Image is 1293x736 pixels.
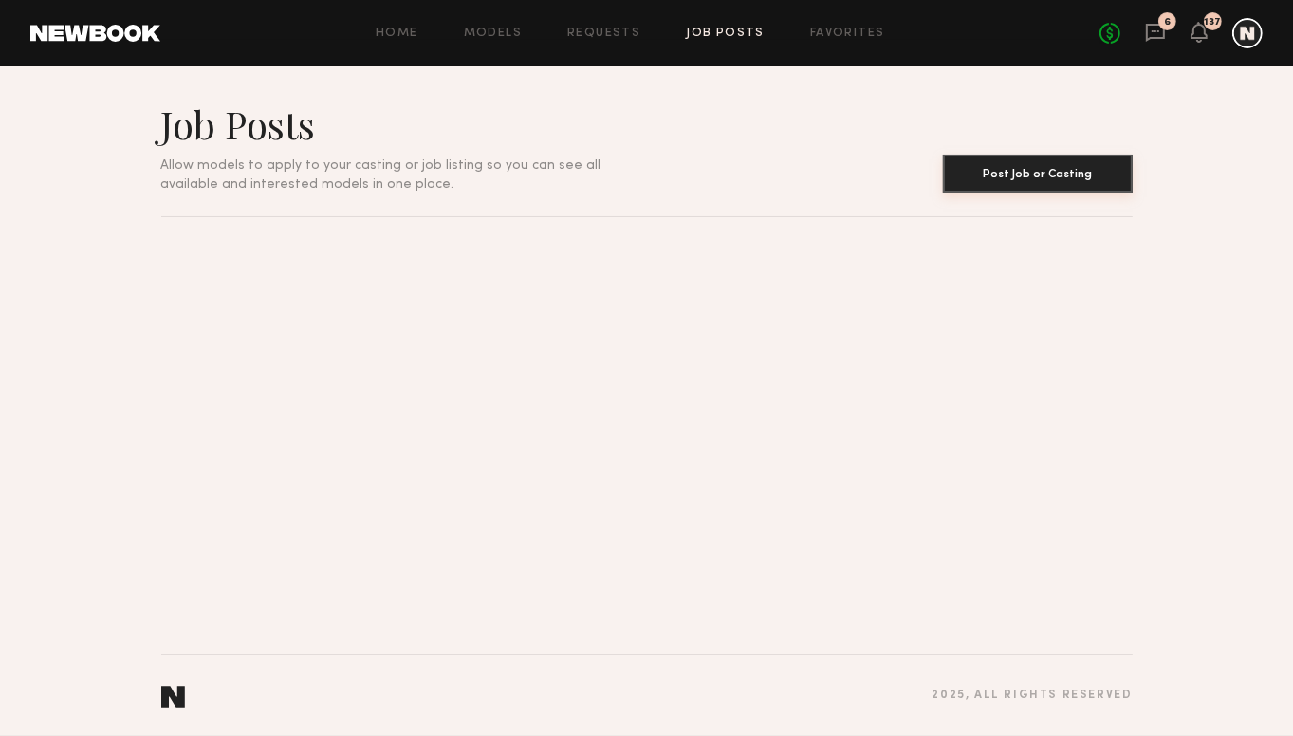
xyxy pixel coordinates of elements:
a: 6 [1145,22,1166,46]
div: 137 [1205,17,1222,28]
a: Favorites [810,28,885,40]
a: Home [376,28,418,40]
button: Post Job or Casting [943,155,1133,193]
a: Models [464,28,522,40]
a: Requests [567,28,640,40]
div: 6 [1164,17,1171,28]
span: Allow models to apply to your casting or job listing so you can see all available and interested ... [161,159,601,191]
div: 2025 , all rights reserved [932,690,1132,702]
h1: Job Posts [161,101,647,148]
a: Post Job or Casting [943,156,1133,193]
a: Job Posts [686,28,765,40]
